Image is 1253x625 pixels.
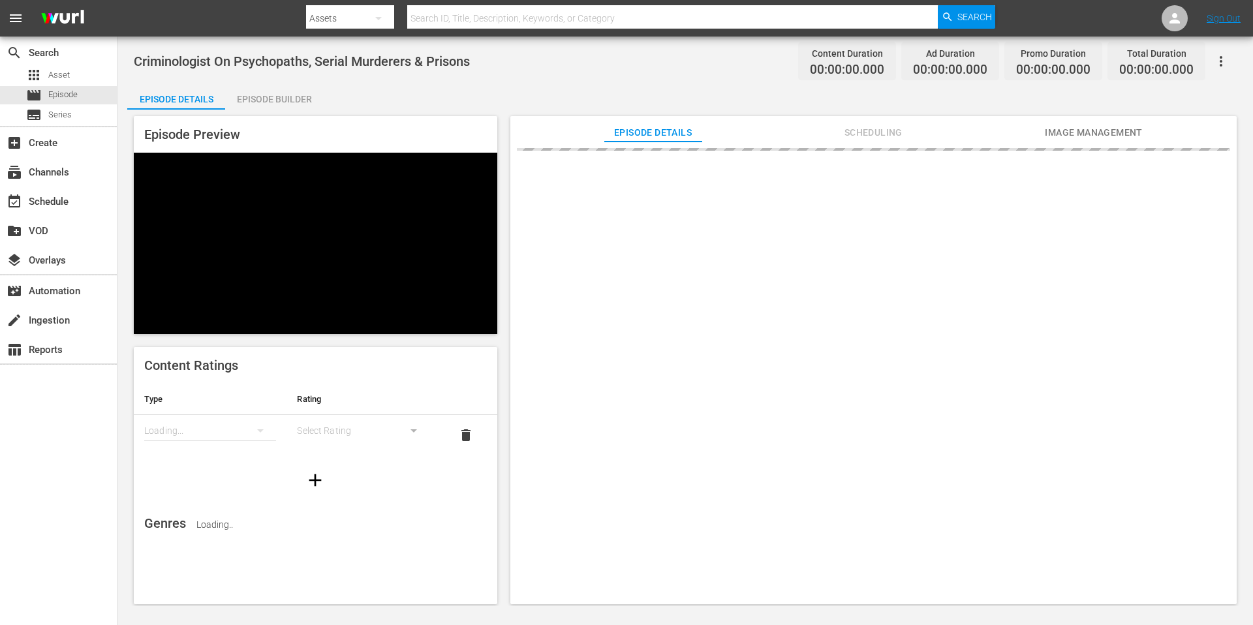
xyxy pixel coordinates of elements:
span: 00:00:00.000 [1119,63,1194,78]
a: Sign Out [1207,13,1241,23]
span: VOD [7,223,22,239]
div: Ad Duration [913,44,987,63]
span: Series [26,107,42,123]
span: Ingestion [7,312,22,328]
span: Search [957,5,992,29]
button: Search [938,5,995,29]
span: Search [7,45,22,61]
div: Promo Duration [1016,44,1091,63]
div: Total Duration [1119,44,1194,63]
span: Scheduling [824,125,922,141]
span: Genres [144,515,186,531]
span: menu [8,10,23,26]
th: Type [134,384,286,415]
span: Episode [26,87,42,103]
button: Episode Details [127,84,225,110]
span: Series [48,108,72,121]
div: Content Duration [810,44,884,63]
span: Asset [48,69,70,82]
span: Criminologist On Psychopaths, Serial Murderers & Prisons [134,53,470,69]
span: Schedule [7,194,22,209]
span: Episode Details [604,125,702,141]
span: Loading.. [196,519,233,530]
img: ans4CAIJ8jUAAAAAAAAAAAAAAAAAAAAAAAAgQb4GAAAAAAAAAAAAAAAAAAAAAAAAJMjXAAAAAAAAAAAAAAAAAAAAAAAAgAT5G... [31,3,94,34]
span: Automation [7,283,22,299]
span: 00:00:00.000 [1016,63,1091,78]
span: Channels [7,164,22,180]
button: delete [450,419,482,451]
div: Episode Builder [225,84,323,115]
span: Image Management [1045,125,1143,141]
span: 00:00:00.000 [913,63,987,78]
div: Episode Details [127,84,225,115]
span: Content Ratings [144,358,238,373]
th: Rating [286,384,439,415]
span: delete [458,427,474,443]
span: 00:00:00.000 [810,63,884,78]
button: Episode Builder [225,84,323,110]
span: Reports [7,342,22,358]
span: Asset [26,67,42,83]
span: Create [7,135,22,151]
table: simple table [134,384,497,455]
span: Episode [48,88,78,101]
span: Episode Preview [144,127,240,142]
span: Overlays [7,252,22,268]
